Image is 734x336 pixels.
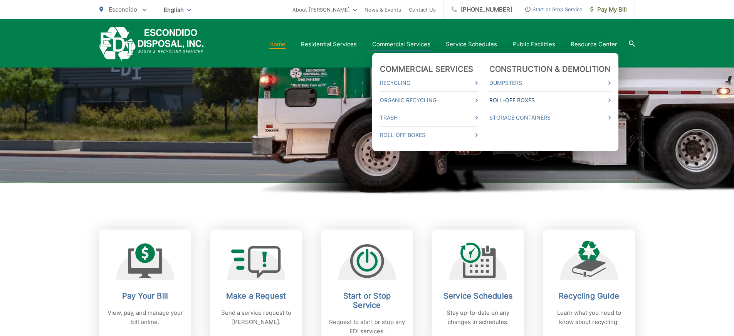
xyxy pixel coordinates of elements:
span: English [158,3,197,17]
h2: Recycling Guide [551,291,627,301]
a: Roll-Off Boxes [489,96,611,105]
a: Resource Center [571,40,617,49]
a: About [PERSON_NAME] [292,5,357,14]
a: Home [269,40,286,49]
a: Commercial Services [372,40,430,49]
a: Recycling [380,78,478,88]
a: Roll-Off Boxes [380,130,478,140]
a: Contact Us [409,5,436,14]
a: Service Schedules [446,40,497,49]
a: Public Facilities [512,40,555,49]
a: Dumpsters [489,78,611,88]
p: View, pay, and manage your bill online. [107,308,183,327]
h2: Make a Request [218,291,294,301]
p: Stay up-to-date on any changes in schedules. [440,308,516,327]
a: Residential Services [301,40,357,49]
a: Trash [380,113,478,122]
p: Learn what you need to know about recycling. [551,308,627,327]
h2: Pay Your Bill [107,291,183,301]
h2: Start or Stop Service [329,291,405,310]
a: EDCD logo. Return to the homepage. [99,27,204,61]
a: Organic Recycling [380,96,478,105]
a: News & Events [364,5,401,14]
a: Storage Containers [489,113,611,122]
span: Pay My Bill [590,5,627,14]
h2: Service Schedules [440,291,516,301]
p: Send a service request to [PERSON_NAME]. [218,308,294,327]
a: Commercial Services [380,64,474,74]
a: Construction & Demolition [489,64,611,74]
span: Escondido [109,6,137,13]
p: Request to start or stop any EDI services. [329,317,405,336]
